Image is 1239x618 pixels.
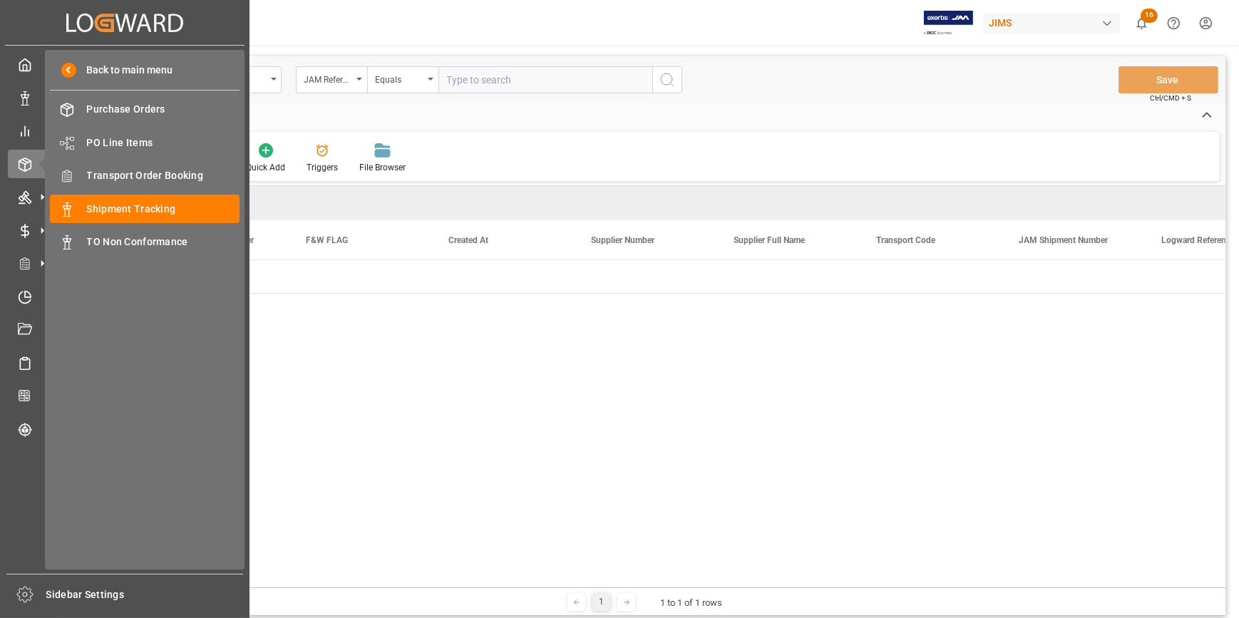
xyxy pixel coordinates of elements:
a: My Cockpit [8,51,242,78]
a: Timeslot Management V2 [8,282,242,310]
span: JAM Shipment Number [1019,235,1108,245]
div: JAM Reference Number [304,70,352,86]
div: 1 to 1 of 1 rows [660,596,722,610]
button: Save [1119,66,1218,93]
a: Document Management [8,316,242,344]
div: File Browser [359,161,406,174]
div: Equals [375,70,423,86]
div: 1 [592,593,610,611]
span: Logward Reference [1161,235,1235,245]
span: Supplier Number [591,235,654,245]
button: show 16 new notifications [1126,7,1158,39]
button: Help Center [1158,7,1190,39]
span: Ctrl/CMD + S [1150,93,1191,103]
a: Data Management [8,83,242,111]
a: Shipment Tracking [50,195,240,222]
span: PO Line Items [87,135,240,150]
button: open menu [296,66,367,93]
span: Back to main menu [76,63,173,78]
button: search button [652,66,682,93]
a: Sailing Schedules [8,349,242,376]
span: Transport Code [876,235,935,245]
a: CO2 Calculator [8,382,242,410]
div: JIMS [983,13,1120,34]
span: Shipment Tracking [87,202,240,217]
a: Tracking Shipment [8,415,242,443]
span: Created At [448,235,488,245]
span: Sidebar Settings [46,587,244,602]
a: TO Non Conformance [50,228,240,256]
a: PO Line Items [50,128,240,156]
span: TO Non Conformance [87,235,240,249]
button: JIMS [983,9,1126,36]
div: Triggers [307,161,338,174]
span: F&W FLAG [306,235,348,245]
span: Purchase Orders [87,102,240,117]
span: 16 [1141,9,1158,23]
a: Purchase Orders [50,96,240,123]
input: Type to search [438,66,652,93]
span: Transport Order Booking [87,168,240,183]
button: open menu [367,66,438,93]
img: Exertis%20JAM%20-%20Email%20Logo.jpg_1722504956.jpg [924,11,973,36]
a: My Reports [8,117,242,145]
div: Quick Add [246,161,285,174]
a: Transport Order Booking [50,162,240,190]
span: Supplier Full Name [734,235,805,245]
